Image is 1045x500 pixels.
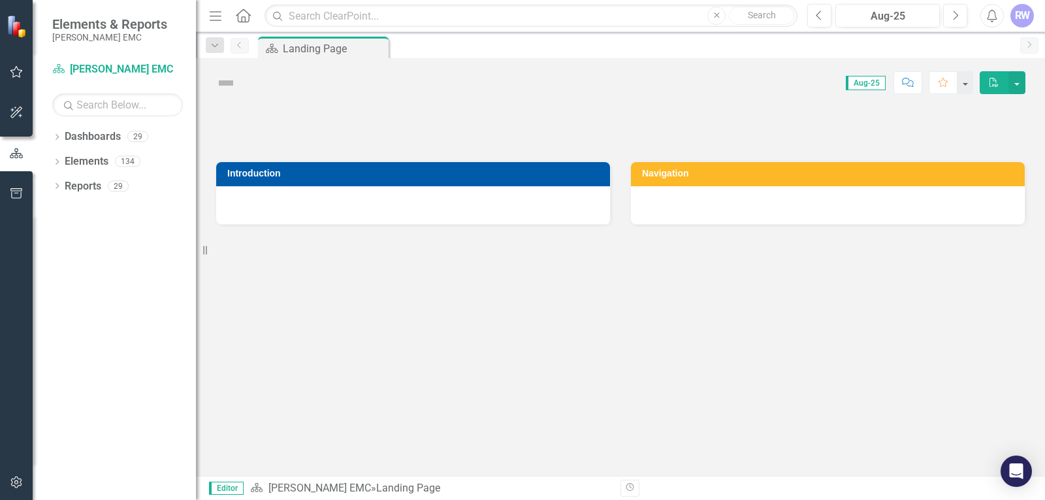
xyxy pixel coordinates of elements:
div: 29 [108,180,129,192]
div: Open Intercom Messenger [1001,456,1032,487]
div: Landing Page [283,41,385,57]
span: Search [748,10,776,20]
div: Landing Page [376,482,440,494]
span: Editor [209,482,244,495]
div: 134 [115,156,140,167]
button: RW [1010,4,1034,27]
a: Dashboards [65,129,121,144]
a: Reports [65,179,101,194]
img: Not Defined [216,73,236,93]
h3: Introduction [227,169,603,178]
div: 29 [127,131,148,142]
button: Search [729,7,794,25]
div: Aug-25 [840,8,935,24]
img: ClearPoint Strategy [7,15,29,38]
a: [PERSON_NAME] EMC [52,62,183,77]
a: [PERSON_NAME] EMC [268,482,371,494]
input: Search ClearPoint... [265,5,797,27]
small: [PERSON_NAME] EMC [52,32,167,42]
a: Elements [65,154,108,169]
div: » [250,481,611,496]
span: Elements & Reports [52,16,167,32]
button: Aug-25 [835,4,940,27]
span: Aug-25 [846,76,886,90]
h3: Navigation [642,169,1018,178]
input: Search Below... [52,93,183,116]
